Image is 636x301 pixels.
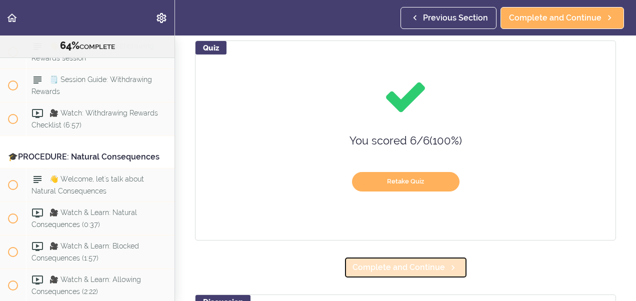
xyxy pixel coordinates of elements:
[31,42,154,62] span: 👋 Prepare for the Withdrawing Rewards session
[31,275,141,295] span: 🎥 Watch & Learn: Allowing Consequences (2:22)
[500,7,624,29] a: Complete and Continue
[31,109,158,129] span: 🎥 Watch: Withdrawing Rewards Checklist (6:57)
[31,208,137,228] span: 🎥 Watch & Learn: Natural Consequences (0:37)
[60,39,79,51] span: 64%
[400,7,496,29] a: Previous Section
[285,129,525,152] div: You scored 6 / 6 ( 100 %)
[344,256,467,278] a: Complete and Continue
[509,12,601,24] span: Complete and Continue
[6,12,18,24] svg: Back to course curriculum
[155,12,167,24] svg: Settings Menu
[195,41,226,54] div: Quiz
[12,39,162,52] div: COMPLETE
[423,12,488,24] span: Previous Section
[31,76,152,95] span: 🗒️ Session Guide: Withdrawing Rewards
[352,261,445,273] span: Complete and Continue
[352,172,459,191] button: Retake Quiz
[31,175,144,195] span: 👋 Welcome, let's talk about Natural Consequences
[31,242,139,261] span: 🎥 Watch & Learn: Blocked Consequences (1:57)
